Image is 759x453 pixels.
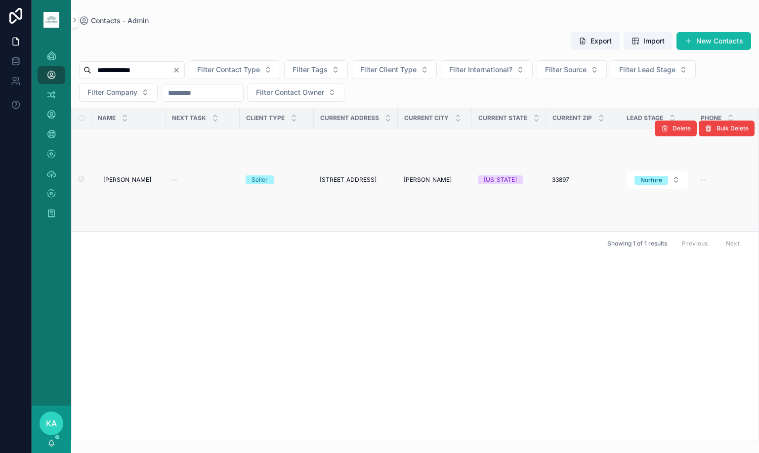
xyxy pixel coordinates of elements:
[87,87,137,97] span: Filter Company
[284,60,348,79] button: Select Button
[611,60,696,79] button: Select Button
[626,170,688,189] a: Select Button
[449,65,512,75] span: Filter International?
[320,176,392,184] a: [STREET_ADDRESS]
[673,124,691,132] span: Delete
[404,176,452,184] span: [PERSON_NAME]
[98,114,116,122] span: Name
[717,124,749,132] span: Bulk Delete
[627,171,688,189] button: Select Button
[360,65,417,75] span: Filter Client Type
[537,60,607,79] button: Select Button
[91,16,149,26] span: Contacts - Admin
[624,32,673,50] button: Import
[478,114,527,122] span: Current State
[79,16,149,26] a: Contacts - Admin
[484,175,517,184] div: [US_STATE]
[552,114,592,122] span: Current Zip
[248,83,344,102] button: Select Button
[172,66,184,74] button: Clear
[404,176,466,184] a: [PERSON_NAME]
[700,176,706,184] span: --
[172,114,206,122] span: Next Task
[197,65,260,75] span: Filter Contact Type
[246,114,285,122] span: Client Type
[655,121,697,136] button: Delete
[607,240,667,247] span: Showing 1 of 1 results
[545,65,587,75] span: Filter Source
[640,176,662,185] div: Nurture
[256,87,324,97] span: Filter Contact Owner
[189,60,280,79] button: Select Button
[171,176,234,184] a: --
[46,417,57,429] span: KA
[252,175,268,184] div: Seller
[699,121,755,136] button: Bulk Delete
[627,114,663,122] span: Lead Stage
[404,114,449,122] span: Current City
[352,60,437,79] button: Select Button
[552,176,569,184] span: 33897
[320,114,379,122] span: Current Address
[571,32,620,50] button: Export
[619,65,675,75] span: Filter Lead Stage
[676,32,751,50] button: New Contacts
[441,60,533,79] button: Select Button
[643,36,665,46] span: Import
[103,176,160,184] a: [PERSON_NAME]
[320,176,377,184] span: [STREET_ADDRESS]
[293,65,328,75] span: Filter Tags
[478,175,540,184] a: [US_STATE]
[32,40,71,235] div: scrollable content
[246,175,308,184] a: Seller
[79,83,158,102] button: Select Button
[103,176,151,184] span: [PERSON_NAME]
[43,12,59,28] img: App logo
[552,176,614,184] a: 33897
[171,176,177,184] span: --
